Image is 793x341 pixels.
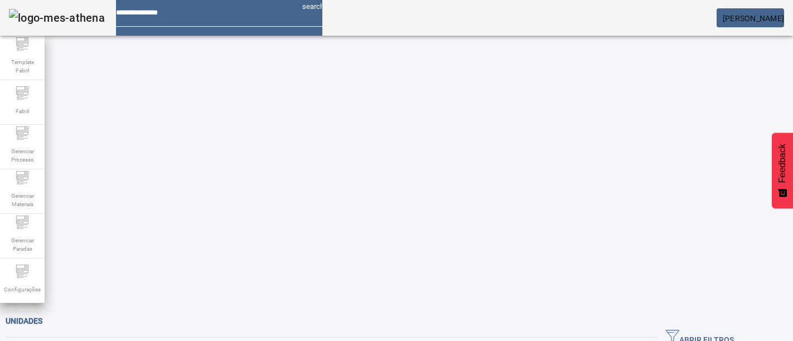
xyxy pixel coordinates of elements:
span: Fabril [12,104,32,119]
span: Template Fabril [6,55,39,78]
span: Configurações [1,282,44,297]
span: [PERSON_NAME] [723,14,784,23]
span: Gerenciar Materiais [6,188,39,212]
button: Feedback - Mostrar pesquisa [772,133,793,208]
span: Unidades [6,316,42,325]
span: Feedback [777,144,787,183]
img: logo-mes-athena [9,9,105,27]
span: Gerenciar Processo [6,144,39,167]
span: Gerenciar Paradas [6,233,39,256]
